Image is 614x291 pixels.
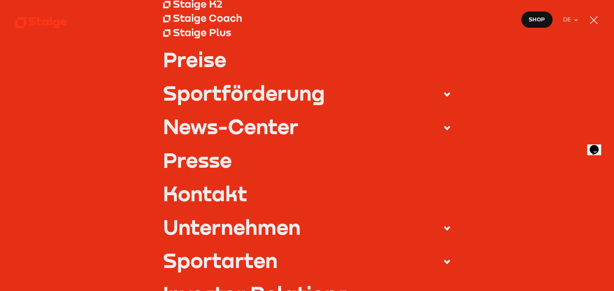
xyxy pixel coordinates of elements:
div: Unternehmen [163,217,301,237]
div: Sportförderung [163,83,325,103]
div: News-Center [163,116,298,136]
a: Staige Coach [163,11,451,25]
a: Staige Plus [163,25,451,39]
div: Staige Coach [173,11,242,24]
a: Presse [163,150,451,170]
div: Staige Plus [173,26,231,39]
a: Kontakt [163,183,451,203]
span: DE [563,15,574,24]
a: Preise [163,49,451,69]
iframe: chat widget [587,136,608,155]
a: Shop [521,11,553,28]
span: Shop [529,15,545,24]
div: Sportarten [163,250,278,270]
